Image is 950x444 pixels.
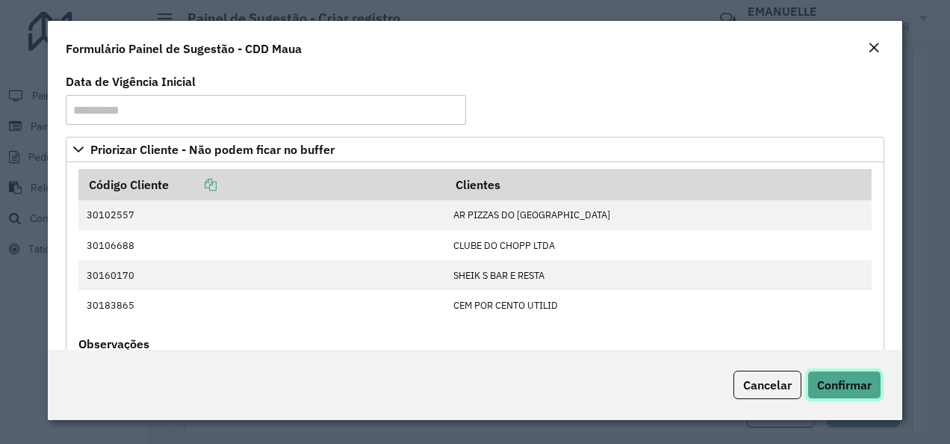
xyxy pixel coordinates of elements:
[78,169,445,200] th: Código Cliente
[445,260,872,290] td: SHEIK S BAR E RESTA
[445,169,872,200] th: Clientes
[90,144,335,155] span: Priorizar Cliente - Não podem ficar no buffer
[78,200,445,230] td: 30102557
[78,260,445,290] td: 30160170
[66,40,302,58] h4: Formulário Painel de Sugestão - CDD Maua
[445,200,872,230] td: AR PIZZAS DO [GEOGRAPHIC_DATA]
[78,230,445,260] td: 30106688
[807,371,881,399] button: Confirmar
[445,230,872,260] td: CLUBE DO CHOPP LTDA
[169,177,217,192] a: Copiar
[78,335,149,353] label: Observações
[743,377,792,392] span: Cancelar
[66,137,885,162] a: Priorizar Cliente - Não podem ficar no buffer
[66,73,196,90] label: Data de Vigência Inicial
[445,290,872,320] td: CEM POR CENTO UTILID
[863,39,884,58] button: Close
[78,290,445,320] td: 30183865
[817,377,872,392] span: Confirmar
[733,371,801,399] button: Cancelar
[868,42,880,54] em: Fechar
